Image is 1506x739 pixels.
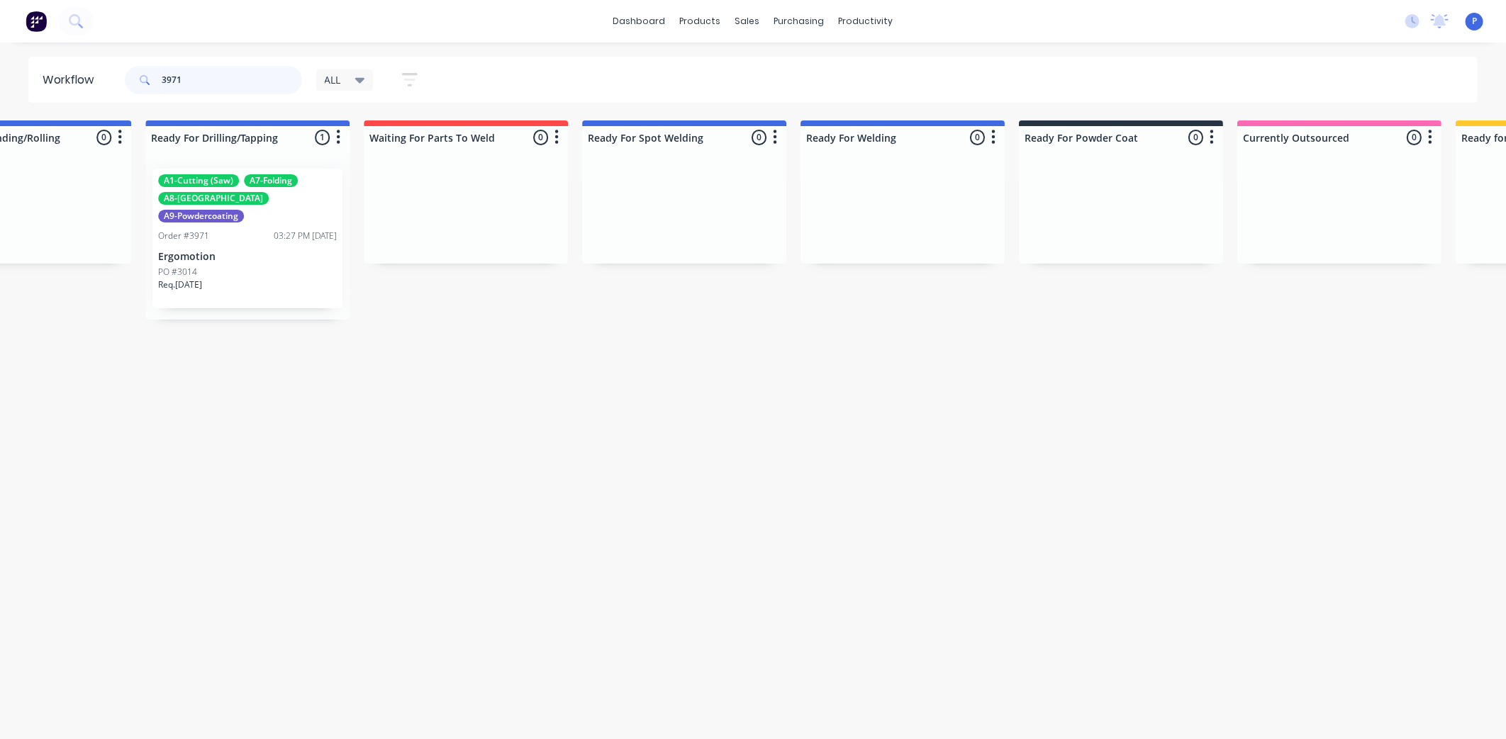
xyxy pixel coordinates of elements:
div: A7-Folding [244,174,298,187]
div: A1-Cutting (Saw) [158,174,239,187]
div: A1-Cutting (Saw)A7-FoldingA8-[GEOGRAPHIC_DATA]A9-PowdercoatingOrder #397103:27 PM [DATE]Ergomotio... [152,169,342,308]
div: Order #3971 [158,230,209,242]
div: sales [728,11,767,32]
div: A8-[GEOGRAPHIC_DATA] [158,192,269,205]
div: A9-Powdercoating [158,210,244,222]
div: purchasing [767,11,832,32]
p: Req. [DATE] [158,278,202,291]
div: products [673,11,728,32]
input: Search for orders... [162,66,302,94]
img: Factory [26,11,47,32]
div: Workflow [43,72,101,89]
span: ALL [325,72,341,87]
p: PO #3014 [158,266,197,278]
div: productivity [832,11,900,32]
span: P [1472,15,1477,28]
div: 03:27 PM [DATE] [274,230,337,242]
p: Ergomotion [158,251,337,263]
a: dashboard [606,11,673,32]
